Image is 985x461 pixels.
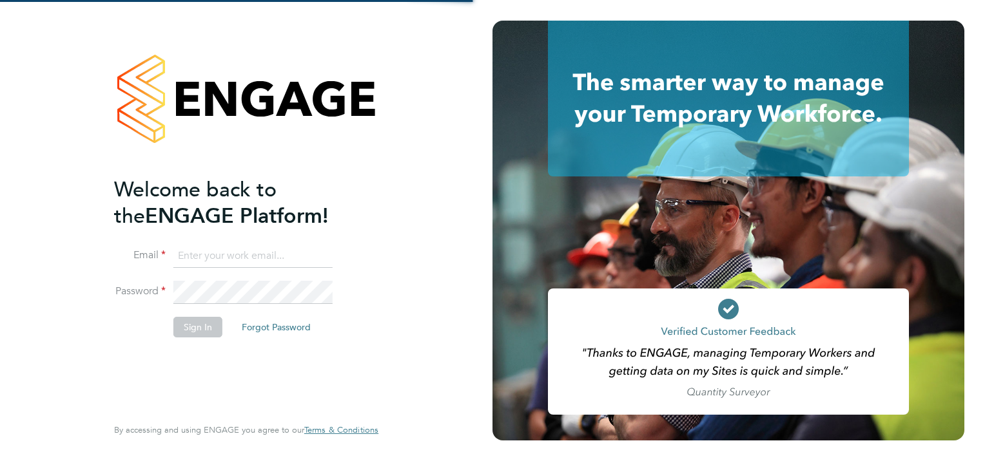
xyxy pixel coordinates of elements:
label: Email [114,249,166,262]
button: Sign In [173,317,222,337]
input: Enter your work email... [173,245,333,268]
span: By accessing and using ENGAGE you agree to our [114,424,378,435]
a: Terms & Conditions [304,425,378,435]
button: Forgot Password [231,317,321,337]
h2: ENGAGE Platform! [114,176,366,229]
label: Password [114,285,166,298]
span: Welcome back to the [114,177,277,229]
